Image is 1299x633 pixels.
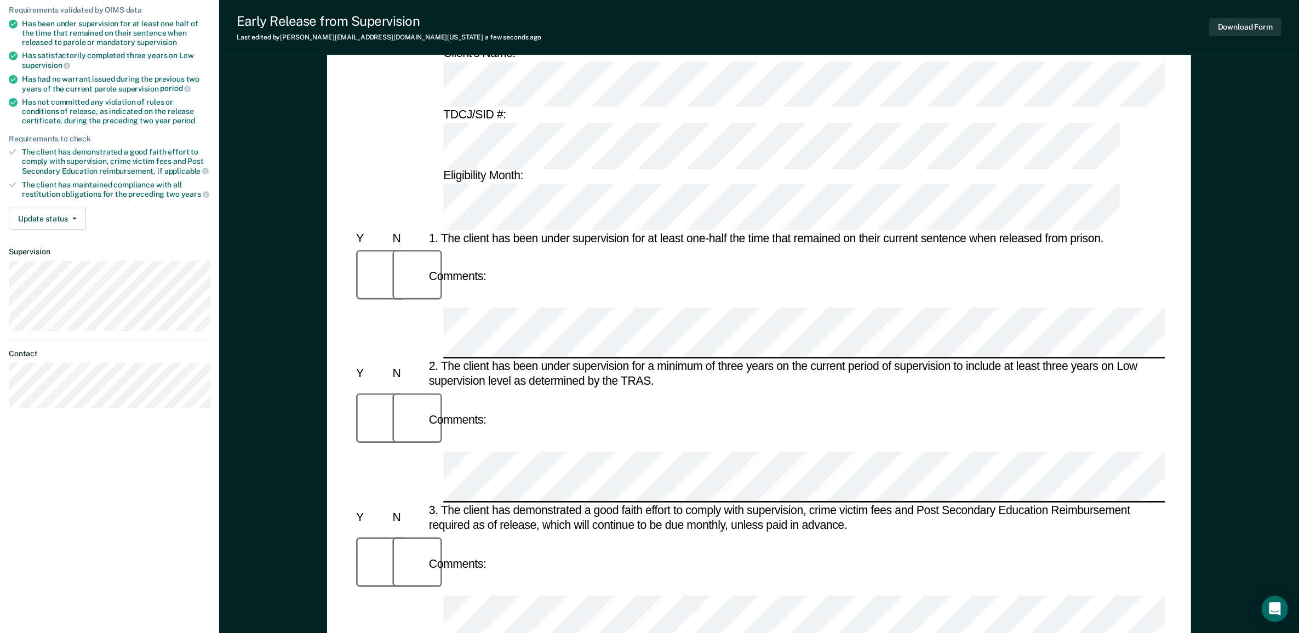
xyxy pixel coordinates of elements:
div: 3. The client has demonstrated a good faith effort to comply with supervision, crime victim fees ... [426,505,1165,534]
span: applicable [164,167,209,175]
div: Y [353,231,390,246]
div: N [390,231,426,246]
span: supervision [22,61,70,70]
span: years [181,190,209,198]
div: 2. The client has been under supervision for a minimum of three years on the current period of su... [426,361,1165,390]
div: Y [353,368,390,383]
div: Has had no warrant issued during the previous two years of the current parole supervision [22,75,210,93]
div: TDCJ/SID #: [440,109,1165,169]
button: Download Form [1209,18,1281,36]
span: a few seconds ago [485,33,541,41]
div: Requirements to check [9,134,210,144]
div: The client has maintained compliance with all restitution obligations for the preceding two [22,180,210,199]
div: The client has demonstrated a good faith effort to comply with supervision, crime victim fees and... [22,147,210,175]
div: Has not committed any violation of rules or conditions of release, as indicated on the release ce... [22,98,210,125]
div: Y [353,512,390,527]
div: Last edited by [PERSON_NAME][EMAIL_ADDRESS][DOMAIN_NAME][US_STATE] [237,33,541,41]
div: Early Release from Supervision [237,13,541,29]
div: Has satisfactorily completed three years on Low [22,51,210,70]
dt: Supervision [9,247,210,256]
span: period [173,116,195,125]
dt: Contact [9,349,210,358]
div: Open Intercom Messenger [1262,596,1288,622]
div: 1. The client has been under supervision for at least one-half the time that remained on their cu... [426,231,1165,246]
div: Eligibility Month: [440,169,1165,230]
button: Update status [9,208,86,230]
div: Comments: [426,557,489,572]
div: Comments: [426,414,489,429]
span: supervision [137,38,177,47]
div: N [390,512,426,527]
div: Has been under supervision for at least one half of the time that remained on their sentence when... [22,19,210,47]
div: N [390,368,426,383]
div: Requirements validated by OIMS data [9,5,210,15]
div: Comments: [426,270,489,284]
span: period [160,84,191,93]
